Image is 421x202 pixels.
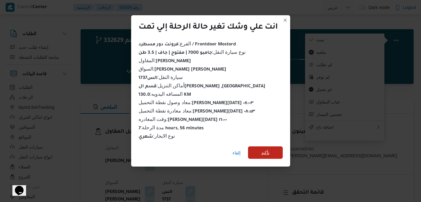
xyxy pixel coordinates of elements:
b: الس1737 [139,76,157,81]
span: مدة الرحلة : [139,125,204,130]
span: نوع الايجار : [139,133,175,139]
button: تأكيد [248,146,283,159]
b: جامبو 7000 | مفتوح | جاف | 3.5 طن [139,51,212,56]
span: تأكيد [261,149,269,156]
span: إلغاء [233,149,241,157]
span: نوع سيارة النقل : [139,49,246,55]
button: Closes this modal window [281,16,289,24]
span: المقاول : [139,58,191,63]
b: قسم ال[PERSON_NAME] ,[GEOGRAPHIC_DATA] [139,84,266,89]
span: وقت المغادره : [139,117,227,122]
b: شهري [139,135,153,140]
b: [PERSON_NAME] [156,59,191,64]
b: فرونت دور مسطرد / Frontdoor Mostord [139,42,236,47]
b: 7 hours, 56 minutes [139,126,204,131]
b: [PERSON_NAME] [PERSON_NAME] [154,67,226,72]
span: معاد مغادرة نقطة التحميل : [139,108,255,113]
span: الفرع : [139,41,236,46]
span: معاد وصول نقطة التحميل : [139,100,254,105]
span: سيارة النقل : [139,75,183,80]
div: انت علي وشك تغير حالة الرحلة إلي تمت [139,23,278,33]
span: أماكن التنزيل : [139,83,266,88]
button: إلغاء [230,147,243,159]
span: المسافه اليدويه : [139,91,191,97]
span: السواق : [139,66,226,71]
b: [PERSON_NAME][DATE] ١٦:٠٠ [168,118,227,123]
iframe: chat widget [6,177,26,196]
b: 130.0 KM [139,93,191,98]
b: [PERSON_NAME][DATE] ٠٨:٠٣ [192,101,254,106]
b: [PERSON_NAME][DATE] ٠٨:٥٣ [193,109,255,114]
